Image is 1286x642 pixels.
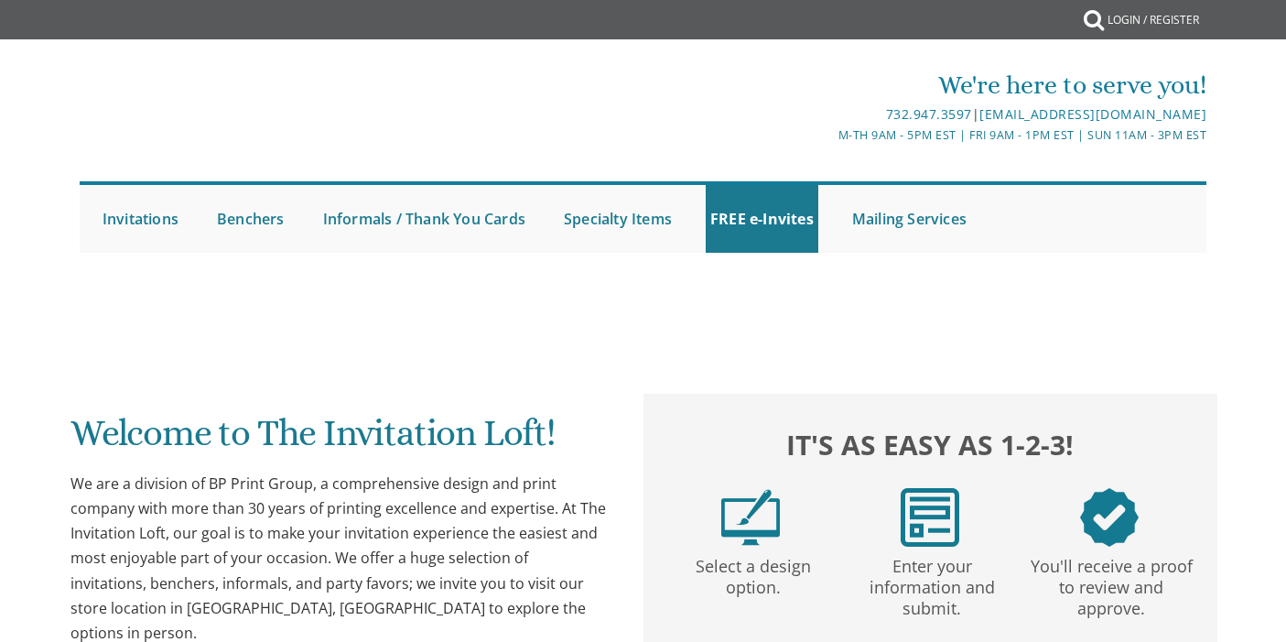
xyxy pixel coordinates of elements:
[319,185,530,253] a: Informals / Thank You Cards
[456,103,1206,125] div: |
[212,185,289,253] a: Benchers
[98,185,183,253] a: Invitations
[1080,488,1139,547] img: step3.png
[901,488,959,547] img: step2.png
[706,185,818,253] a: FREE e-Invites
[662,424,1199,465] h2: It's as easy as 1-2-3!
[721,488,780,547] img: step1.png
[979,105,1206,123] a: [EMAIL_ADDRESS][DOMAIN_NAME]
[456,125,1206,145] div: M-Th 9am - 5pm EST | Fri 9am - 1pm EST | Sun 11am - 3pm EST
[1025,547,1197,620] p: You'll receive a proof to review and approve.
[559,185,676,253] a: Specialty Items
[667,547,839,598] p: Select a design option.
[847,547,1019,620] p: Enter your information and submit.
[848,185,971,253] a: Mailing Services
[456,67,1206,103] div: We're here to serve you!
[70,413,608,467] h1: Welcome to The Invitation Loft!
[886,105,972,123] a: 732.947.3597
